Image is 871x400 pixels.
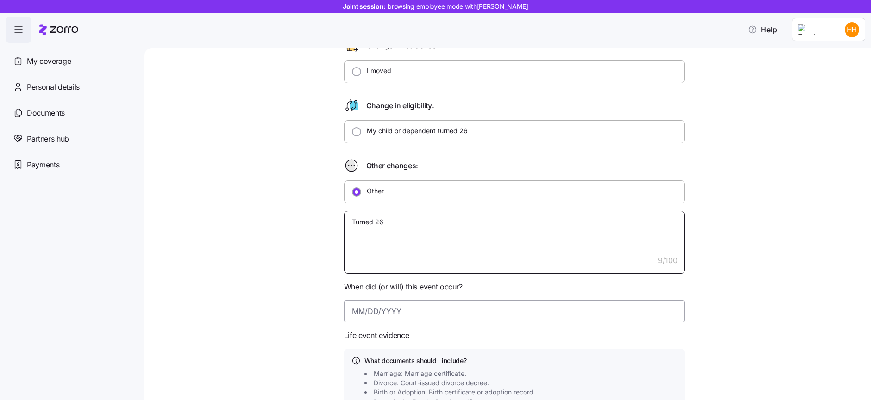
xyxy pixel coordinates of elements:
[6,152,137,178] a: Payments
[366,100,434,111] span: Change in eligibility:
[374,388,535,397] span: Birth or Adoption: Birth certificate or adoption record.
[344,281,463,293] span: When did (or will) this event occur?
[374,378,489,388] span: Divorce: Court-issued divorce decree.
[845,22,859,37] img: a28f9330553fb303013bf2f20b184c92
[6,48,137,74] a: My coverage
[364,356,677,365] h4: What documents should I include?
[344,330,409,341] span: Life event evidence
[748,24,777,35] span: Help
[6,100,137,126] a: Documents
[6,74,137,100] a: Personal details
[374,369,466,378] span: Marriage: Marriage certificate.
[27,159,59,171] span: Payments
[798,24,831,35] img: Employer logo
[388,2,528,11] span: browsing employee mode with [PERSON_NAME]
[361,66,391,75] label: I moved
[658,255,677,266] span: 9 / 100
[344,211,685,274] textarea: Turned 26
[27,133,69,145] span: Partners hub
[344,300,685,322] input: MM/DD/YYYY
[6,126,137,152] a: Partners hub
[361,186,384,196] label: Other
[740,20,784,39] button: Help
[27,81,80,93] span: Personal details
[27,107,65,119] span: Documents
[361,126,468,135] label: My child or dependent turned 26
[343,2,528,11] span: Joint session:
[27,55,71,67] span: My coverage
[366,160,419,172] span: Other changes:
